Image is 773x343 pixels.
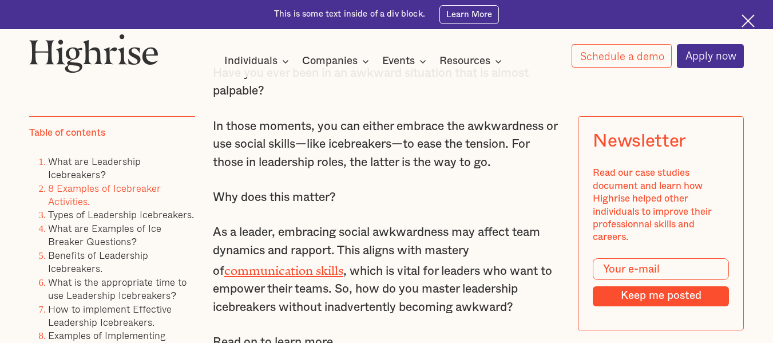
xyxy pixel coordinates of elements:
[29,34,158,73] img: Highrise logo
[48,153,141,182] a: What are Leadership Icebreakers?
[593,167,729,244] div: Read our case studies document and learn how Highrise helped other individuals to improve their p...
[48,180,161,208] a: 8 Examples of Icebreaker Activities.
[382,54,430,68] div: Events
[439,54,490,68] div: Resources
[302,54,358,68] div: Companies
[593,258,729,280] input: Your e-mail
[48,207,194,222] a: Types of Leadership Icebreakers.
[48,301,172,329] a: How to implement Effective Leadership Icebreakers.
[213,188,560,207] p: Why does this matter?
[439,5,499,24] a: Learn More
[224,54,292,68] div: Individuals
[274,9,425,20] div: This is some text inside of a div block.
[382,54,415,68] div: Events
[48,247,148,276] a: Benefits of Leadership Icebreakers.
[213,223,560,316] p: As a leader, embracing social awkwardness may affect team dynamics and rapport. This aligns with ...
[213,64,560,100] p: Have you ever been in an awkward situation that is almost palpable?
[224,264,343,271] a: communication skills
[48,274,187,302] a: What is the appropriate time to use Leadership Icebreakers?
[302,54,372,68] div: Companies
[213,117,560,172] p: In those moments, you can either embrace the awkwardness or use social skills—like icebreakers—to...
[48,220,161,249] a: What are Examples of Ice Breaker Questions?
[593,131,686,152] div: Newsletter
[439,54,505,68] div: Resources
[572,44,672,68] a: Schedule a demo
[593,258,729,306] form: Modal Form
[742,14,755,27] img: Cross icon
[224,54,278,68] div: Individuals
[677,44,744,68] a: Apply now
[29,127,105,139] div: Table of contents
[593,286,729,306] input: Keep me posted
